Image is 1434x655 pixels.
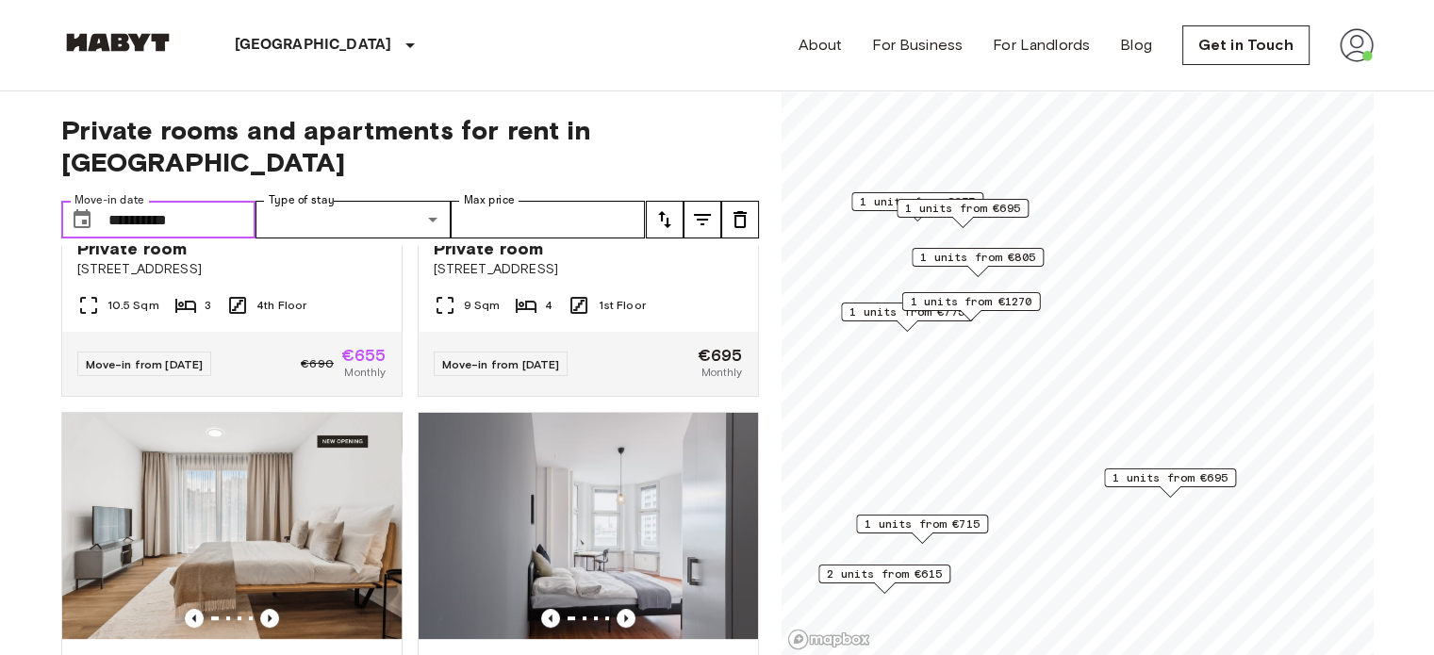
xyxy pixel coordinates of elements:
[905,200,1020,217] span: 1 units from €695
[341,347,387,364] span: €655
[344,364,386,381] span: Monthly
[464,297,501,314] span: 9 Sqm
[701,364,742,381] span: Monthly
[865,516,980,532] span: 1 units from €715
[62,413,402,639] img: Marketing picture of unit DE-01-491-304-001
[910,293,1031,310] span: 1 units from €1270
[841,303,973,332] div: Map marker
[61,114,759,178] span: Private rooms and apartments for rent in [GEOGRAPHIC_DATA]
[107,297,159,314] span: 10.5 Sqm
[1113,469,1228,486] span: 1 units from €695
[872,34,963,57] a: For Business
[77,260,387,279] span: [STREET_ADDRESS]
[86,357,204,371] span: Move-in from [DATE]
[912,248,1044,277] div: Map marker
[61,33,174,52] img: Habyt
[617,609,635,628] button: Previous image
[256,297,306,314] span: 4th Floor
[1340,28,1374,62] img: avatar
[856,515,988,544] div: Map marker
[235,34,392,57] p: [GEOGRAPHIC_DATA]
[269,192,335,208] label: Type of stay
[860,193,975,210] span: 1 units from €655
[74,192,144,208] label: Move-in date
[920,249,1035,266] span: 1 units from €805
[545,297,552,314] span: 4
[1104,468,1236,498] div: Map marker
[897,199,1029,228] div: Map marker
[901,292,1040,321] div: Map marker
[698,347,743,364] span: €695
[818,565,950,594] div: Map marker
[1182,25,1310,65] a: Get in Touch
[646,201,684,238] button: tune
[419,413,758,639] img: Marketing picture of unit DE-01-047-05H
[434,237,544,260] span: Private room
[205,297,211,314] span: 3
[993,34,1090,57] a: For Landlords
[827,565,942,582] span: 2 units from €615
[721,201,759,238] button: tune
[1120,34,1152,57] a: Blog
[684,201,721,238] button: tune
[598,297,645,314] span: 1st Floor
[77,237,188,260] span: Private room
[301,355,334,372] span: €690
[442,357,560,371] span: Move-in from [DATE]
[434,260,743,279] span: [STREET_ADDRESS]
[851,192,983,221] div: Map marker
[63,201,101,238] button: Choose date, selected date is 1 Oct 2025
[541,609,560,628] button: Previous image
[787,629,870,650] a: Mapbox logo
[464,192,515,208] label: Max price
[849,303,964,320] span: 1 units from €775
[260,609,279,628] button: Previous image
[185,609,204,628] button: Previous image
[799,34,843,57] a: About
